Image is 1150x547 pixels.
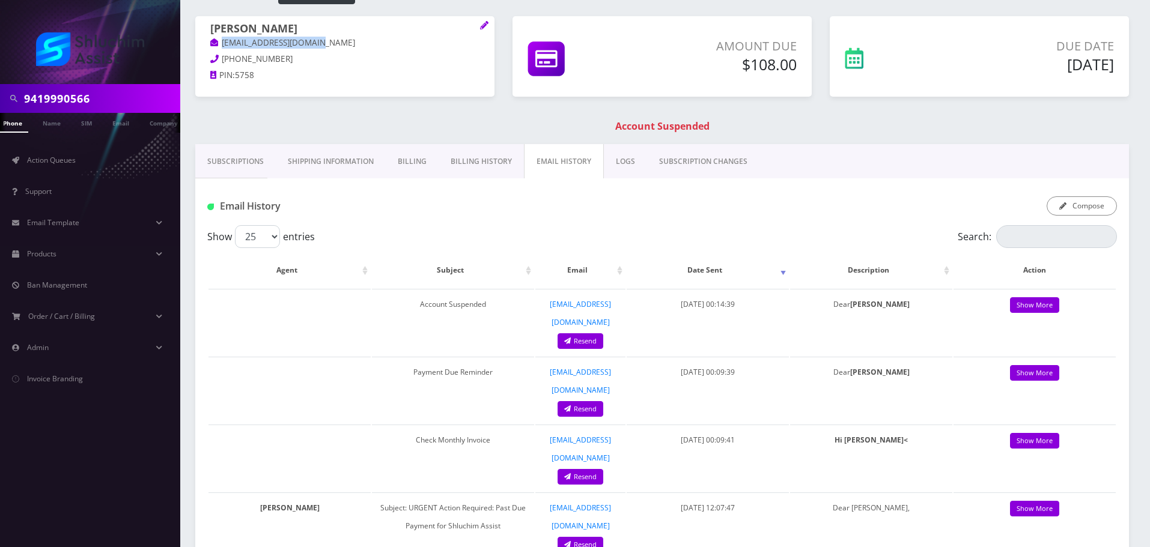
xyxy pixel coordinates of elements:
[27,249,56,259] span: Products
[647,55,797,73] h5: $108.00
[850,367,910,377] strong: [PERSON_NAME]
[210,70,235,82] a: PIN:
[36,32,144,66] img: Shluchim Assist
[27,373,83,384] span: Invoice Branding
[604,144,647,179] a: LOGS
[681,367,735,377] span: [DATE] 00:09:39
[535,253,625,288] th: Email: activate to sort column ascending
[260,503,320,513] strong: [PERSON_NAME]
[222,53,293,64] span: [PHONE_NUMBER]
[75,113,98,131] a: SIM
[27,280,87,290] span: Ban Management
[1010,365,1059,381] a: Show More
[681,299,735,309] span: [DATE] 00:14:39
[235,225,280,248] select: Showentries
[550,367,611,395] a: [EMAIL_ADDRESS][DOMAIN_NAME]
[1010,501,1059,517] a: Show More
[276,144,386,179] a: Shipping Information
[940,37,1114,55] p: Due Date
[1010,297,1059,313] a: Show More
[1010,433,1059,449] a: Show More
[550,435,611,463] a: [EMAIL_ADDRESS][DOMAIN_NAME]
[37,113,67,131] a: Name
[681,503,735,513] span: [DATE] 12:07:47
[372,357,534,423] td: Payment Due Reminder
[627,253,789,288] th: Date Sent: activate to sort column ascending
[790,253,952,288] th: Description: activate to sort column ascending
[195,144,276,179] a: Subscriptions
[550,299,611,327] a: [EMAIL_ADDRESS][DOMAIN_NAME]
[996,225,1117,248] input: Search:
[198,121,1126,132] h1: Account Suspended
[372,425,534,491] td: Check Monthly Invoice
[27,342,49,352] span: Admin
[207,225,315,248] label: Show entries
[27,217,79,228] span: Email Template
[681,435,735,445] span: [DATE] 00:09:41
[372,253,534,288] th: Subject: activate to sort column ascending
[24,87,177,110] input: Search in Company
[558,469,603,485] a: Resend
[940,55,1114,73] h5: [DATE]
[28,311,95,321] span: Order / Cart / Billing
[372,289,534,355] td: Account Suspended
[144,113,184,131] a: Company
[524,144,604,179] a: EMAIL HISTORY
[235,70,254,80] span: 5758
[958,225,1117,248] label: Search:
[796,363,946,381] p: Dear
[796,499,946,517] p: Dear [PERSON_NAME],
[386,144,439,179] a: Billing
[1047,196,1117,216] button: Compose
[558,401,603,417] a: Resend
[210,37,355,49] a: [EMAIL_ADDRESS][DOMAIN_NAME]
[106,113,135,131] a: Email
[954,253,1116,288] th: Action
[210,22,479,37] h1: [PERSON_NAME]
[207,201,499,212] h1: Email History
[647,37,797,55] p: Amount Due
[27,155,76,165] span: Action Queues
[796,295,946,313] p: Dear
[439,144,524,179] a: Billing History
[208,253,371,288] th: Agent: activate to sort column ascending
[558,333,603,349] a: Resend
[647,144,759,179] a: SUBSCRIPTION CHANGES
[25,186,52,196] span: Support
[835,435,908,445] strong: Hi [PERSON_NAME]<
[850,299,910,309] strong: [PERSON_NAME]
[550,503,611,531] a: [EMAIL_ADDRESS][DOMAIN_NAME]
